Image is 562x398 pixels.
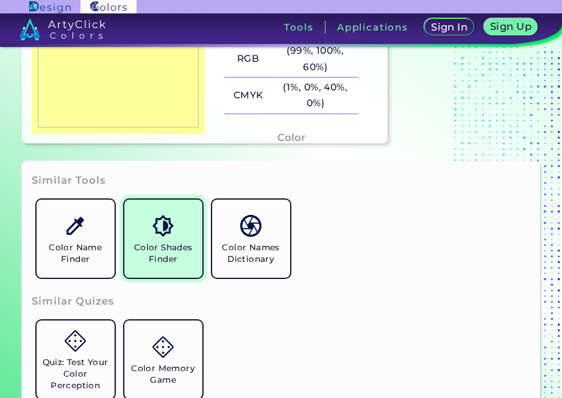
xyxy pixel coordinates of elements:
h5: RGB [224,49,272,69]
h5: Quiz: Test Your Color Perception [41,356,110,391]
h5: Sign Up [491,22,530,31]
h4: Color [277,129,305,147]
img: icon_color_name_finder.svg [65,215,86,236]
h5: CMYK [224,85,272,106]
img: icon_color_names_dictionary.svg [240,215,261,236]
h3: Similar Quizes [32,294,115,309]
h5: Color Names Dictionary [217,242,285,265]
h5: (99%, 100%, 60%) [272,41,358,77]
h3: Tools [284,23,314,32]
h5: Color Shades Finder [129,242,197,265]
h5: (1%, 0%, 40%, 0%) [272,78,358,114]
h3: Similar Tools [32,173,106,188]
a: Sign Up [486,19,536,35]
h5: Color Name Finder [41,242,110,265]
h3: Applications [337,23,408,32]
img: icon_game.svg [65,330,86,352]
a: Color Names Dictionary [207,195,295,283]
a: Color Shades Finder [119,195,207,283]
a: Color Name Finder [32,195,119,283]
h5: Color Memory Game [129,363,197,386]
img: logo_artyclick_colors_white.svg [20,18,105,40]
img: ArtyClick Design logo [29,1,70,13]
h5: Sign In [432,23,467,32]
img: icon_game.svg [152,336,174,358]
a: Sign In [426,19,473,35]
img: icon_color_shades.svg [152,215,174,236]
